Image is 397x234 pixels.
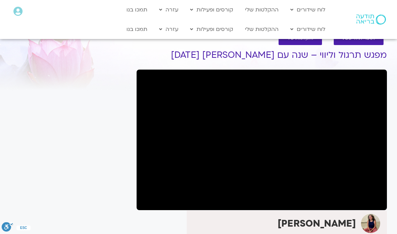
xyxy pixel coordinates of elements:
[342,36,375,41] span: לספריית ה-VOD
[287,23,329,36] a: לוח שידורים
[187,23,237,36] a: קורסים ופעילות
[287,36,314,41] span: להקלטות שלי
[123,23,151,36] a: תמכו בנו
[187,3,237,16] a: קורסים ופעילות
[137,50,387,60] h1: מפגש תרגול וליווי – שנה עם [PERSON_NAME] [DATE]
[123,3,151,16] a: תמכו בנו
[278,217,356,230] strong: [PERSON_NAME]
[242,3,282,16] a: ההקלטות שלי
[356,14,386,25] img: תודעה בריאה
[287,3,329,16] a: לוח שידורים
[156,3,182,16] a: עזרה
[242,23,282,36] a: ההקלטות שלי
[156,23,182,36] a: עזרה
